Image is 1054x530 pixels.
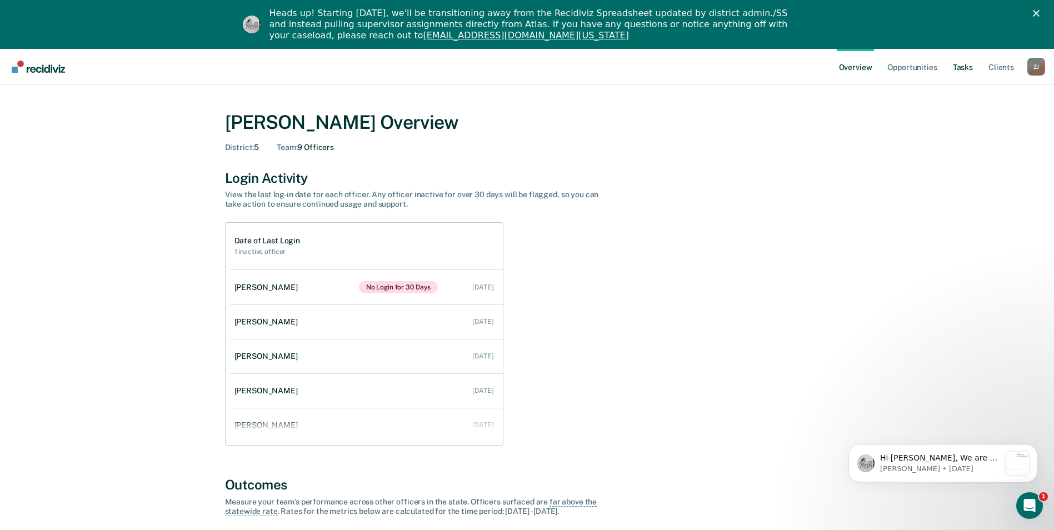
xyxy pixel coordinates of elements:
[986,49,1016,84] a: Clients
[225,143,254,152] span: District :
[230,270,503,304] a: [PERSON_NAME]No Login for 30 Days [DATE]
[230,409,503,441] a: [PERSON_NAME] [DATE]
[225,143,259,152] div: 5
[234,236,300,246] h1: Date of Last Login
[225,477,830,493] div: Outcomes
[423,30,628,41] a: [EMAIL_ADDRESS][DOMAIN_NAME][US_STATE]
[230,341,503,372] a: [PERSON_NAME] [DATE]
[277,143,297,152] span: Team :
[269,8,794,41] div: Heads up! Starting [DATE], we'll be transitioning away from the Recidiviz Spreadsheet updated by ...
[225,190,614,209] div: View the last log-in date for each officer. Any officer inactive for over 30 days will be flagged...
[230,306,503,338] a: [PERSON_NAME] [DATE]
[837,49,875,84] a: Overview
[225,170,830,186] div: Login Activity
[472,318,493,326] div: [DATE]
[234,317,302,327] div: [PERSON_NAME]
[472,387,493,394] div: [DATE]
[832,422,1054,500] iframe: Intercom notifications message
[277,143,334,152] div: 9 Officers
[472,421,493,429] div: [DATE]
[225,497,614,516] div: Measure your team’s performance across other officer s in the state. Officer s surfaced are . Rat...
[885,49,939,84] a: Opportunities
[12,61,65,73] img: Recidiviz
[243,16,261,33] img: Profile image for Kim
[1039,492,1048,501] span: 1
[234,248,300,256] h2: 1 inactive officer
[234,421,302,430] div: [PERSON_NAME]
[225,111,830,134] div: [PERSON_NAME] Overview
[234,283,302,292] div: [PERSON_NAME]
[472,352,493,360] div: [DATE]
[234,352,302,361] div: [PERSON_NAME]
[359,281,438,293] span: No Login for 30 Days
[1033,10,1044,17] div: Close
[1027,58,1045,76] div: Z J
[472,283,493,291] div: [DATE]
[234,386,302,396] div: [PERSON_NAME]
[1027,58,1045,76] button: Profile dropdown button
[951,49,975,84] a: Tasks
[230,375,503,407] a: [PERSON_NAME] [DATE]
[1016,492,1043,519] iframe: Intercom live chat
[225,497,597,516] span: far above the statewide rate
